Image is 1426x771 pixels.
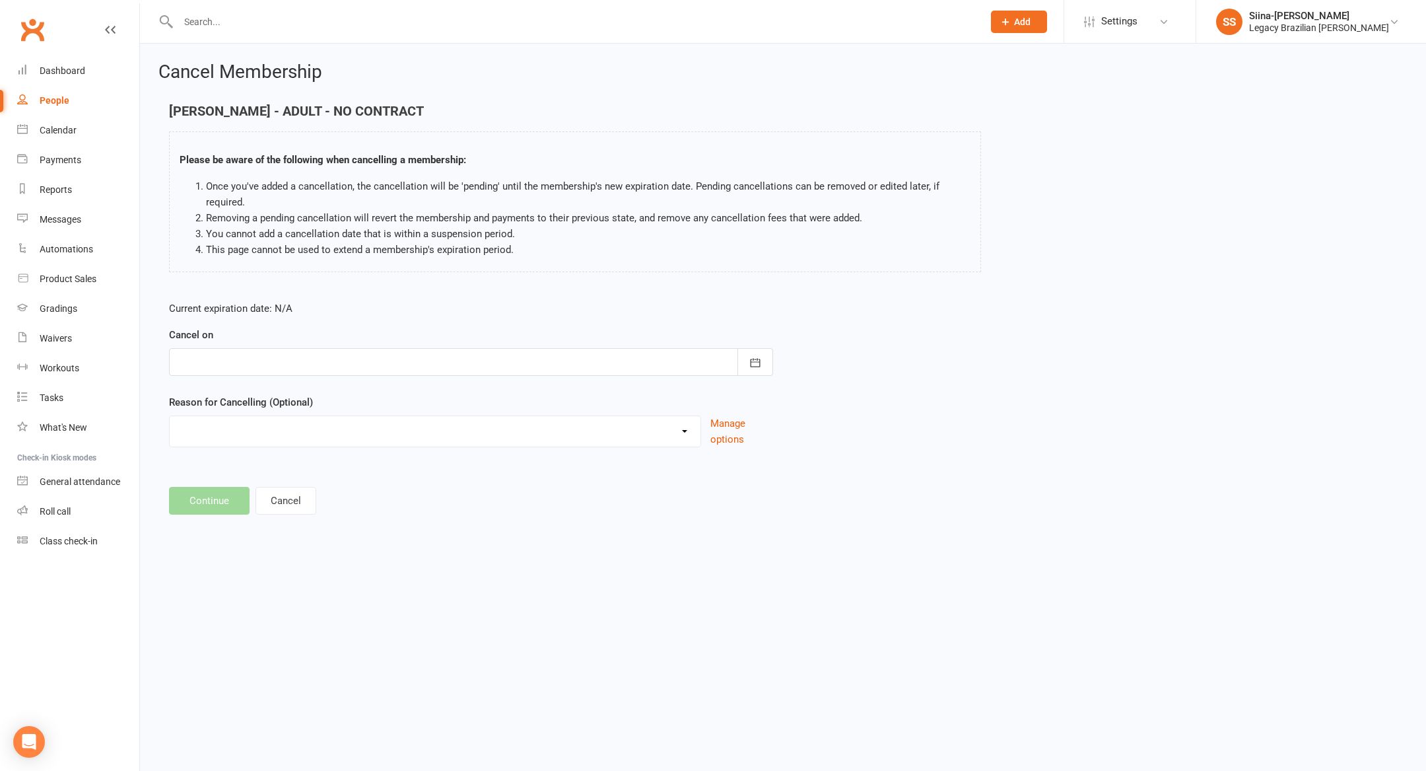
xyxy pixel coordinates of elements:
div: Calendar [40,125,77,135]
button: Add [991,11,1047,33]
li: This page cannot be used to extend a membership's expiration period. [206,242,970,258]
h2: Cancel Membership [158,62,1408,83]
div: Reports [40,184,72,195]
div: Tasks [40,392,63,403]
a: Reports [17,175,139,205]
a: General attendance kiosk mode [17,467,139,497]
li: Removing a pending cancellation will revert the membership and payments to their previous state, ... [206,210,970,226]
strong: Please be aware of the following when cancelling a membership: [180,154,466,166]
div: Legacy Brazilian [PERSON_NAME] [1249,22,1389,34]
a: Workouts [17,353,139,383]
li: You cannot add a cancellation date that is within a suspension period. [206,226,970,242]
div: Messages [40,214,81,225]
div: Open Intercom Messenger [13,726,45,758]
a: Class kiosk mode [17,527,139,556]
div: Dashboard [40,65,85,76]
div: What's New [40,422,87,433]
a: Clubworx [16,13,49,46]
a: Dashboard [17,56,139,86]
div: Automations [40,244,93,254]
input: Search... [174,13,974,31]
h4: [PERSON_NAME] - ADULT - NO CONTRACT [169,104,981,118]
li: Once you've added a cancellation, the cancellation will be 'pending' until the membership's new e... [206,178,970,210]
div: Payments [40,155,81,165]
span: Add [1014,17,1031,27]
span: Settings [1101,7,1137,36]
a: Automations [17,235,139,264]
div: Workouts [40,363,79,373]
p: Current expiration date: N/A [169,301,773,316]
button: Cancel [255,487,316,515]
a: Messages [17,205,139,235]
a: Tasks [17,383,139,413]
a: Roll call [17,497,139,527]
label: Reason for Cancelling (Optional) [169,394,313,410]
div: Waivers [40,333,72,344]
div: Class check-in [40,536,98,546]
a: Gradings [17,294,139,324]
a: Product Sales [17,264,139,294]
a: Waivers [17,324,139,353]
a: What's New [17,413,139,443]
a: People [17,86,139,116]
div: Siina-[PERSON_NAME] [1249,10,1389,22]
button: Manage options [710,416,773,447]
label: Cancel on [169,327,213,343]
div: People [40,95,69,106]
div: SS [1216,9,1242,35]
div: Product Sales [40,274,96,284]
a: Payments [17,145,139,175]
div: Gradings [40,303,77,314]
div: General attendance [40,476,120,487]
a: Calendar [17,116,139,145]
div: Roll call [40,506,71,517]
